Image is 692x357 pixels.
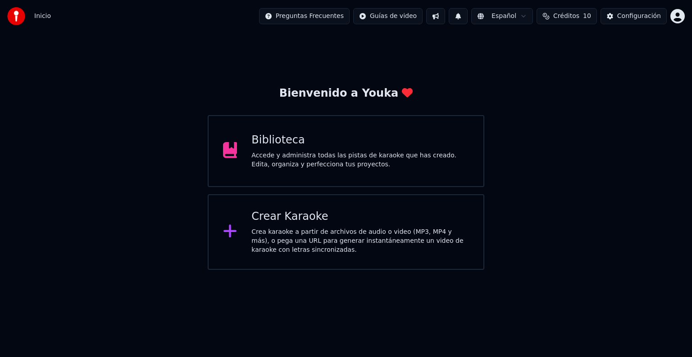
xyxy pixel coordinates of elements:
[251,133,469,147] div: Biblioteca
[251,151,469,169] div: Accede y administra todas las pistas de karaoke que has creado. Edita, organiza y perfecciona tus...
[617,12,661,21] div: Configuración
[34,12,51,21] span: Inicio
[251,228,469,254] div: Crea karaoke a partir de archivos de audio o video (MP3, MP4 y más), o pega una URL para generar ...
[537,8,597,24] button: Créditos10
[601,8,667,24] button: Configuración
[583,12,591,21] span: 10
[251,210,469,224] div: Crear Karaoke
[34,12,51,21] nav: breadcrumb
[279,86,413,101] div: Bienvenido a Youka
[353,8,423,24] button: Guías de video
[553,12,579,21] span: Créditos
[259,8,350,24] button: Preguntas Frecuentes
[7,7,25,25] img: youka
